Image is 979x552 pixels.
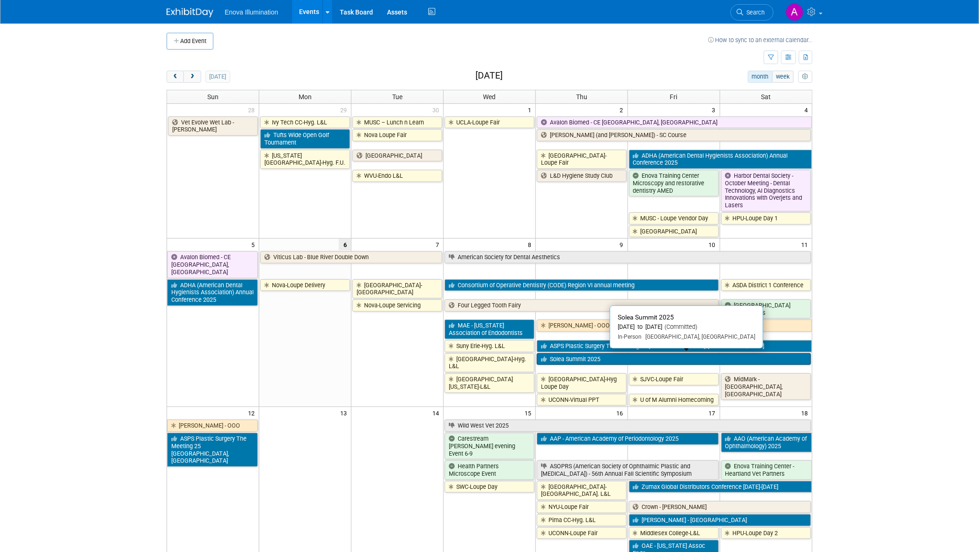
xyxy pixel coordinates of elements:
span: In-Person [618,334,642,340]
a: Enova Training Center Microscopy and restorative dentistry AMED [629,170,719,196]
a: MUSC - Loupe Vendor Day [629,212,719,225]
span: 28 [247,104,259,116]
a: Solea Summit 2025 [537,353,811,365]
a: SJVC-Loupe Fair [629,373,719,385]
a: L&D Hygiene Study Club [537,170,627,182]
a: UCONN-Loupe Fair [537,527,627,539]
a: [PERSON_NAME] - OOO [537,320,812,332]
span: Wed [483,93,496,101]
a: ASOPRS (American Society of Ophthalmic Plastic and [MEDICAL_DATA]) - 56th Annual Fall Scientific ... [537,460,719,479]
a: Crown - [PERSON_NAME] [629,501,811,513]
span: 17 [708,407,720,419]
a: HPU-Loupe Day 1 [721,212,811,225]
a: UCONN-Virtual PPT [537,394,627,406]
a: Tufts Wide Open Golf Tournament [260,129,350,148]
a: ADHA (American Dental Hygienists Association) Annual Conference 2025 [167,279,258,306]
a: [GEOGRAPHIC_DATA]-[GEOGRAPHIC_DATA]. L&L [537,481,627,500]
a: Nova Loupe Fair [352,129,442,141]
a: Vet Evolve Wet Lab - [PERSON_NAME] [168,116,258,136]
a: American Society for Dental Aesthetics [445,251,811,263]
a: MAE - [US_STATE] Association of Endodontists [445,320,534,339]
a: [GEOGRAPHIC_DATA] Dental Partners [721,299,811,319]
a: Wild West Vet 2025 [445,420,811,432]
span: 16 [616,407,628,419]
a: ADHA (American Dental Hygienists Association) Annual Conference 2025 [629,150,812,169]
a: ASPS Plastic Surgery The Meeting 25 [GEOGRAPHIC_DATA], [GEOGRAPHIC_DATA] [537,340,812,352]
a: Suny Erie-Hyg. L&L [445,340,534,352]
button: prev [167,71,184,83]
span: Mon [299,93,312,101]
img: ExhibitDay [167,8,213,17]
span: 18 [800,407,812,419]
a: ASPS Plastic Surgery The Meeting 25 [GEOGRAPHIC_DATA], [GEOGRAPHIC_DATA] [167,433,258,467]
a: SWC-Loupe Day [445,481,534,493]
span: [GEOGRAPHIC_DATA], [GEOGRAPHIC_DATA] [642,334,755,340]
img: Abby Nelson [786,3,804,21]
button: week [772,71,794,83]
button: [DATE] [205,71,230,83]
a: Search [731,4,774,21]
span: Sat [761,93,771,101]
span: 1 [527,104,535,116]
a: [GEOGRAPHIC_DATA][US_STATE]-L&L [445,373,534,392]
span: 10 [708,239,720,250]
a: Enova Training Center - Heartland Vet Partners [721,460,812,479]
span: 3 [711,104,720,116]
a: [PERSON_NAME] (and [PERSON_NAME]) - SC Course [537,129,811,141]
a: Middlesex College-L&L [629,527,719,539]
span: 2 [619,104,628,116]
i: Personalize Calendar [802,74,808,80]
a: Avalon Biomed - CE [GEOGRAPHIC_DATA], [GEOGRAPHIC_DATA] [537,116,812,129]
button: next [183,71,201,83]
span: 6 [339,239,351,250]
a: Pima CC-Hyg. L&L [537,514,627,526]
span: Fri [670,93,678,101]
div: [DATE] to [DATE] [618,323,755,331]
a: MUSC – Lunch n Learn [352,116,442,129]
span: Tue [392,93,402,101]
a: [GEOGRAPHIC_DATA] [352,150,442,162]
a: Four Legged Tooth Fairy [445,299,719,312]
button: Add Event [167,33,213,50]
a: Harbor Dental Society - October Meeting - Dental Technology, AI Diagnostics Innovations with Over... [721,170,811,211]
button: month [748,71,773,83]
a: [PERSON_NAME] - OOO [167,420,258,432]
a: Consortium of Operative Dentistry (CODE) Region VI annual meeting [445,279,719,291]
a: Health Partners Microscope Event [445,460,534,479]
h2: [DATE] [475,71,503,81]
a: HPU-Loupe Day 2 [721,527,811,539]
a: [GEOGRAPHIC_DATA]-Hyg. L&L [445,353,534,372]
a: [PERSON_NAME] - [GEOGRAPHIC_DATA] [629,514,811,526]
a: UCLA-Loupe Fair [445,116,534,129]
a: [US_STATE][GEOGRAPHIC_DATA]-Hyg. F.U. [260,150,350,169]
span: Search [743,9,765,16]
a: Viticus Lab - Blue River Double Down [260,251,442,263]
a: Carestream [PERSON_NAME] evening Event 6-9 [445,433,534,459]
span: 29 [339,104,351,116]
a: NYU-Loupe Fair [537,501,627,513]
span: 11 [800,239,812,250]
span: 4 [804,104,812,116]
a: [GEOGRAPHIC_DATA]-Hyg Loupe Day [537,373,627,392]
a: Zumax Global Distributors Conference [DATE]-[DATE] [629,481,812,493]
a: MidMark - [GEOGRAPHIC_DATA], [GEOGRAPHIC_DATA] [721,373,811,400]
span: Thu [576,93,587,101]
a: How to sync to an external calendar... [708,36,812,44]
a: [GEOGRAPHIC_DATA] [629,225,719,238]
span: (Committed) [662,323,697,330]
span: Sun [207,93,219,101]
a: AAO (American Academy of Ophthalmology) 2025 [721,433,812,452]
span: 8 [527,239,535,250]
span: Solea Summit 2025 [618,313,674,321]
a: Nova-Loupe Delivery [260,279,350,291]
button: myCustomButton [798,71,812,83]
a: Nova-Loupe Servicing [352,299,442,312]
span: 13 [339,407,351,419]
a: AAP - American Academy of Periodontology 2025 [537,433,719,445]
span: 14 [431,407,443,419]
a: U of M Alumni Homecoming [629,394,719,406]
span: 7 [435,239,443,250]
a: ASDA District 1 Conference [721,279,811,291]
a: WVU-Endo L&L [352,170,442,182]
a: Avalon Biomed - CE [GEOGRAPHIC_DATA], [GEOGRAPHIC_DATA] [167,251,258,278]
